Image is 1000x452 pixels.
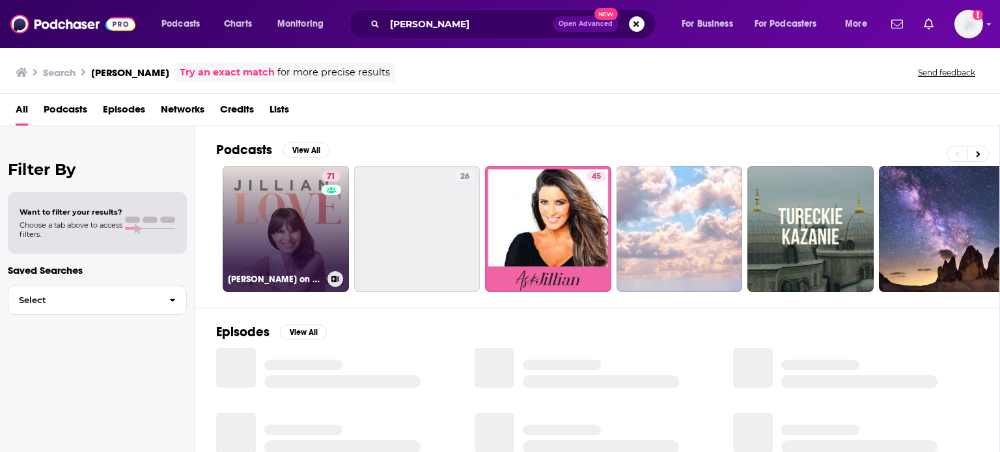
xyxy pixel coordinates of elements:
a: EpisodesView All [216,324,327,340]
button: View All [283,142,329,158]
button: Send feedback [914,67,979,78]
a: 26 [455,171,475,181]
a: Try an exact match [180,65,275,80]
span: Open Advanced [559,21,613,27]
span: Charts [224,15,252,33]
button: open menu [836,14,883,34]
button: Show profile menu [954,10,983,38]
a: 71[PERSON_NAME] on Love [223,166,349,292]
button: open menu [746,14,836,34]
h3: Search [43,66,76,79]
span: Select [8,296,159,304]
span: Logged in as smeizlik [954,10,983,38]
span: for more precise results [277,65,390,80]
div: Search podcasts, credits, & more... [361,9,668,39]
button: open menu [268,14,340,34]
a: Show notifications dropdown [886,13,908,35]
span: Want to filter your results? [20,207,122,217]
a: Credits [220,99,254,126]
a: Networks [161,99,204,126]
img: Podchaser - Follow, Share and Rate Podcasts [10,12,135,36]
a: 26 [354,166,480,292]
h2: Episodes [216,324,270,340]
a: Podcasts [44,99,87,126]
button: open menu [673,14,749,34]
span: For Business [682,15,733,33]
input: Search podcasts, credits, & more... [385,14,553,34]
span: New [594,8,618,20]
button: Open AdvancedNew [553,16,618,32]
button: Select [8,286,187,315]
svg: Add a profile image [973,10,983,20]
p: Saved Searches [8,264,187,276]
span: Podcasts [161,15,200,33]
a: 45 [587,171,606,181]
button: open menu [152,14,217,34]
span: For Podcasters [755,15,817,33]
span: Monitoring [277,15,324,33]
h2: Podcasts [216,142,272,158]
a: Charts [215,14,260,34]
a: 71 [322,171,340,181]
a: PodcastsView All [216,142,329,158]
span: 45 [592,170,601,183]
h3: [PERSON_NAME] on Love [228,274,322,285]
button: View All [280,325,327,340]
a: Lists [270,99,289,126]
span: Choose a tab above to access filters. [20,220,122,239]
a: 45 [485,166,611,292]
a: Show notifications dropdown [919,13,939,35]
span: 71 [327,170,335,183]
span: More [845,15,867,33]
h2: Filter By [8,160,187,179]
h3: [PERSON_NAME] [91,66,169,79]
a: Episodes [103,99,145,126]
img: User Profile [954,10,983,38]
span: 26 [460,170,469,183]
a: All [16,99,28,126]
